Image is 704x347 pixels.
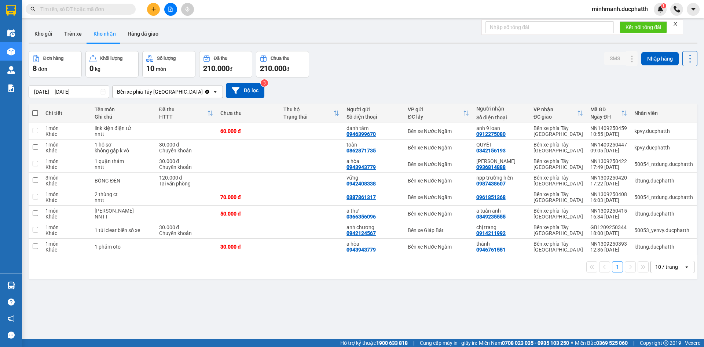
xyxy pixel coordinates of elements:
div: Người gửi [346,106,400,112]
div: Chuyển khoản [159,230,213,236]
div: 12:36 [DATE] [590,247,627,253]
button: Trên xe [58,25,88,43]
th: Toggle SortBy [280,104,343,123]
div: 30.000 đ [220,244,276,250]
div: VP nhận [533,106,577,112]
div: NNTT [95,214,151,220]
div: nntt [95,131,151,137]
div: Bến xe phía Tây [GEOGRAPHIC_DATA] [533,224,583,236]
div: a hòa [346,158,400,164]
div: Bến xe Nước Ngầm [408,211,469,217]
div: NN1309250415 [590,208,627,214]
div: ldtung.ducphatth [634,211,693,217]
div: Khác [45,197,87,203]
div: Bến xe Nước Ngầm [408,178,469,184]
img: warehouse-icon [7,29,15,37]
div: Khác [45,247,87,253]
div: Đã thu [159,106,207,112]
div: Trạng thái [283,114,333,120]
div: 2 thùng ct [95,191,151,197]
div: 0862871735 [346,148,376,153]
strong: 0369 525 060 [596,340,628,346]
span: | [413,339,414,347]
div: 120.000 đ [159,175,213,181]
div: 0366356096 [346,214,376,220]
img: phone-icon [674,6,680,12]
div: 0912275080 [476,131,506,137]
span: caret-down [690,6,697,12]
span: minhmanh.ducphatth [586,4,654,14]
svg: open [684,264,690,270]
input: Nhập số tổng đài [485,21,614,33]
span: notification [8,315,15,322]
div: VP gửi [408,106,463,112]
button: Kho gửi [29,25,58,43]
div: Bến xe phía Tây [GEOGRAPHIC_DATA] [117,88,203,95]
div: Chưa thu [220,110,276,116]
div: ĐC lấy [408,114,463,120]
sup: 3 [261,79,268,87]
th: Toggle SortBy [404,104,472,123]
span: đ [286,66,289,72]
div: Bến xe phía Tây [GEOGRAPHIC_DATA] [533,241,583,253]
div: a tuấn anh [476,208,526,214]
div: Ghi chú [95,114,151,120]
div: Khác [45,214,87,220]
span: search [30,7,36,12]
div: NN1309250422 [590,158,627,164]
div: Bến xe phía Tây [GEOGRAPHIC_DATA] [533,191,583,203]
div: Mã GD [590,106,621,112]
button: caret-down [687,3,700,16]
img: warehouse-icon [7,66,15,74]
div: ĐC giao [533,114,577,120]
button: Chưa thu210.000đ [256,51,309,77]
div: Đã thu [214,56,227,61]
div: Ngày ĐH [590,114,621,120]
div: 0943943779 [346,247,376,253]
span: copyright [663,340,668,346]
span: plus [151,7,156,12]
div: NN1409250447 [590,142,627,148]
img: logo-vxr [6,5,16,16]
div: Chưa thu [271,56,289,61]
span: ⚪️ [571,341,573,344]
div: Bến xe Nước Ngầm [408,145,469,151]
div: Người nhận [476,106,526,112]
div: anh 9 loan [476,125,526,131]
div: 16:03 [DATE] [590,197,627,203]
div: 0342156193 [476,148,506,153]
input: Tìm tên, số ĐT hoặc mã đơn [40,5,127,13]
div: Chuyển khoản [159,148,213,153]
span: 10 [146,64,154,73]
div: không gấp k vò [95,148,151,153]
div: ldtung.ducphatth [634,244,693,250]
div: npp trường hiền [476,175,526,181]
div: 0946761551 [476,247,506,253]
span: 8 [33,64,37,73]
div: THUNG CATONG [95,208,151,214]
span: Miền Nam [479,339,569,347]
div: toàn [346,142,400,148]
div: 1 món [45,208,87,214]
div: 1 phảm oto [95,244,151,250]
span: file-add [168,7,173,12]
div: 1 túi clear biển số xe [95,227,151,233]
button: Đơn hàng8đơn [29,51,82,77]
div: 18:00 [DATE] [590,230,627,236]
div: 17:22 [DATE] [590,181,627,187]
button: Bộ lọc [226,83,264,98]
div: 1 món [45,241,87,247]
div: BÓNG ĐÈN [95,178,151,184]
div: 1 hồ sơ [95,142,151,148]
div: 0914211992 [476,230,506,236]
div: a thư [346,208,400,214]
div: 30.000 đ [159,224,213,230]
div: NN1409250459 [590,125,627,131]
button: Số lượng10món [142,51,195,77]
div: 50053_yenvy.ducphatth [634,227,693,233]
div: QUYẾT [476,142,526,148]
div: Chuyển khoản [159,164,213,170]
div: Bến xe phía Tây [GEOGRAPHIC_DATA] [533,125,583,137]
img: icon-new-feature [657,6,664,12]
